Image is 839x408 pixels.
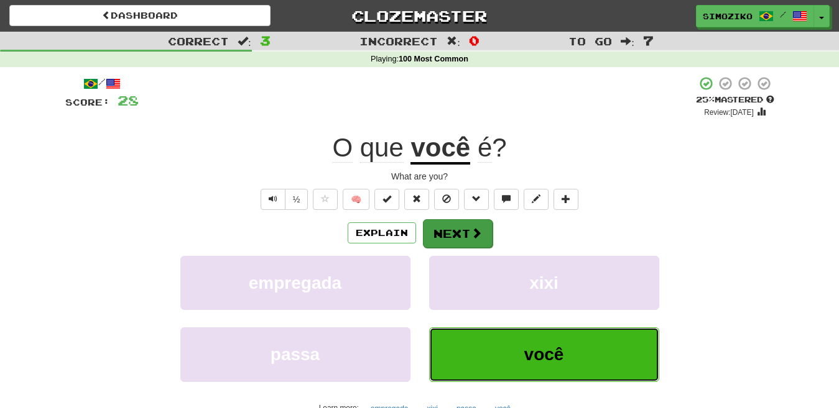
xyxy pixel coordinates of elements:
a: simoziko / [696,5,814,27]
span: : [238,36,251,47]
span: simoziko [703,11,753,22]
span: 3 [260,33,271,48]
span: xixi [529,273,559,292]
span: O [332,133,353,163]
span: que [360,133,404,163]
span: empregada [249,273,341,292]
span: você [524,345,564,364]
button: Reset to 0% Mastered (alt+r) [404,189,429,210]
div: What are you? [65,170,774,183]
a: Clozemaster [289,5,550,27]
span: Incorrect [359,35,438,47]
button: xixi [429,256,659,310]
button: Add to collection (alt+a) [554,189,578,210]
div: / [65,76,139,91]
span: 25 % [696,94,715,104]
button: Favorite sentence (alt+f) [313,189,338,210]
span: To go [568,35,612,47]
span: 7 [643,33,654,48]
span: 0 [469,33,480,48]
div: Mastered [696,94,774,106]
small: Review: [DATE] [704,108,754,117]
span: Correct [168,35,229,47]
strong: 100 Most Common [399,55,468,63]
span: : [621,36,634,47]
span: : [447,36,460,47]
div: Text-to-speech controls [258,189,308,210]
button: passa [180,327,410,381]
button: Edit sentence (alt+d) [524,189,549,210]
span: 28 [118,93,139,108]
button: empregada [180,256,410,310]
button: 🧠 [343,189,369,210]
button: Discuss sentence (alt+u) [494,189,519,210]
button: Play sentence audio (ctl+space) [261,189,285,210]
span: passa [271,345,320,364]
button: Ignore sentence (alt+i) [434,189,459,210]
button: ½ [285,189,308,210]
span: ? [470,133,506,163]
span: é [478,133,492,163]
u: você [410,133,470,165]
button: você [429,327,659,381]
a: Dashboard [9,5,271,26]
span: Score: [65,97,110,107]
button: Next [423,219,493,248]
button: Set this sentence to 100% Mastered (alt+m) [374,189,399,210]
button: Grammar (alt+g) [464,189,489,210]
span: / [780,10,786,19]
button: Explain [348,222,416,243]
